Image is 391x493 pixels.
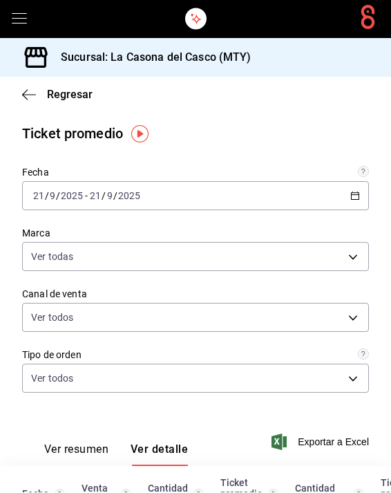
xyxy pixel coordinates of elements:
[32,191,45,202] input: --
[31,311,73,325] span: Ver todos
[22,351,369,360] label: Tipo de orden
[49,191,56,202] input: --
[358,349,369,360] svg: Todas las órdenes contabilizan 1 comensal a excepción de órdenes de mesa con comensales obligator...
[358,167,369,178] svg: Información delimitada a máximo 62 días.
[47,89,93,102] span: Regresar
[102,191,106,202] span: /
[113,191,117,202] span: /
[11,11,28,28] button: open drawer
[45,191,49,202] span: /
[89,191,102,202] input: --
[131,443,188,467] button: Ver detalle
[106,191,113,202] input: --
[22,89,93,102] button: Regresar
[22,124,123,145] div: Ticket promedio
[85,191,88,202] span: -
[131,126,149,143] img: Tooltip marker
[22,290,369,299] label: Canal de venta
[22,168,369,178] label: Fecha
[50,50,251,66] h3: Sucursal: La Casona del Casco (MTY)
[31,250,73,264] span: Ver todas
[22,229,369,239] label: Marca
[31,372,73,386] span: Ver todos
[56,191,60,202] span: /
[44,443,108,467] button: Ver resumen
[274,434,369,451] button: Exportar a Excel
[60,191,84,202] input: ----
[117,191,141,202] input: ----
[44,443,188,467] div: navigation tabs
